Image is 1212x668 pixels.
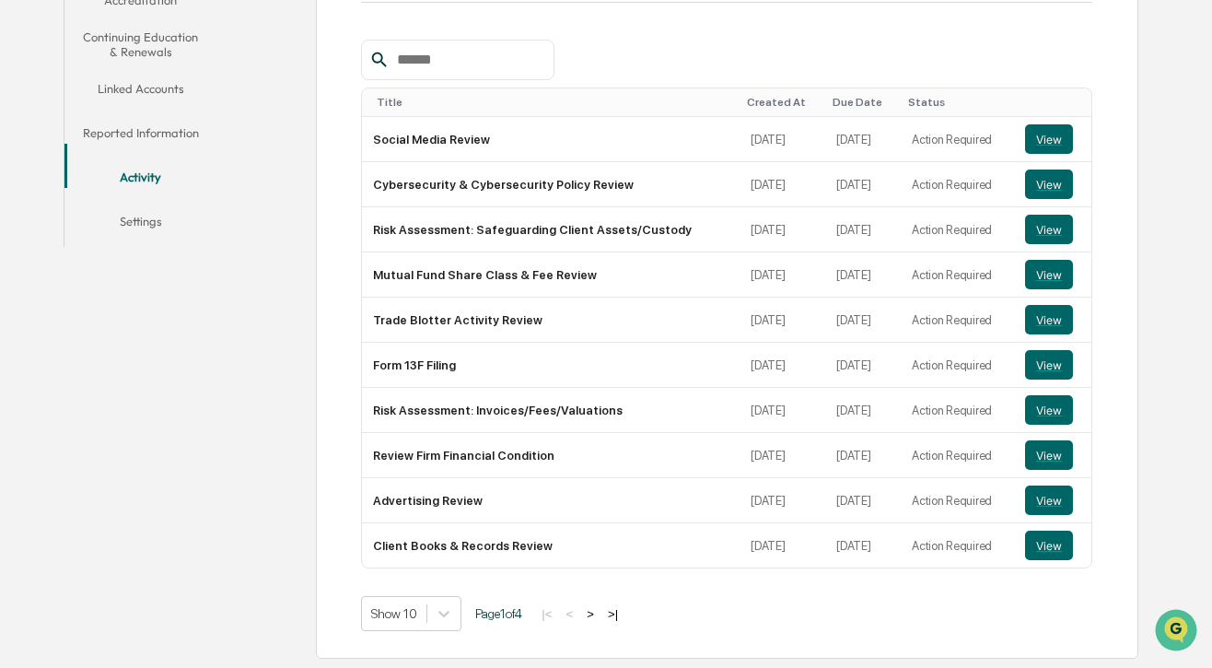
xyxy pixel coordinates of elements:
[362,523,740,568] td: Client Books & Records Review
[1025,170,1073,199] button: View
[1025,260,1080,289] a: View
[1029,96,1084,109] div: Toggle SortBy
[37,267,116,286] span: Data Lookup
[362,252,740,298] td: Mutual Fund Share Class & Fee Review
[362,343,740,388] td: Form 13F Filing
[901,252,1014,298] td: Action Required
[130,311,223,326] a: Powered byPylon
[362,478,740,523] td: Advertising Review
[64,158,216,203] button: Activity
[18,141,52,174] img: 1746055101610-c473b297-6a78-478c-a979-82029cc54cd1
[63,141,302,159] div: Start new chat
[1025,395,1073,425] button: View
[901,207,1014,252] td: Action Required
[825,298,901,343] td: [DATE]
[740,252,825,298] td: [DATE]
[1025,486,1073,515] button: View
[901,433,1014,478] td: Action Required
[901,343,1014,388] td: Action Required
[11,225,126,258] a: 🖐️Preclearance
[1025,531,1080,560] a: View
[126,225,236,258] a: 🗄️Attestations
[37,232,119,251] span: Preclearance
[740,207,825,252] td: [DATE]
[1025,486,1080,515] a: View
[1025,440,1073,470] button: View
[1025,170,1080,199] a: View
[825,523,901,568] td: [DATE]
[18,39,335,68] p: How can we help?
[740,433,825,478] td: [DATE]
[1025,124,1080,154] a: View
[740,388,825,433] td: [DATE]
[64,203,216,247] button: Settings
[362,298,740,343] td: Trade Blotter Activity Review
[825,388,901,433] td: [DATE]
[1025,395,1080,425] a: View
[1025,350,1073,380] button: View
[362,162,740,207] td: Cybersecurity & Cybersecurity Policy Review
[1025,124,1073,154] button: View
[901,117,1014,162] td: Action Required
[825,252,901,298] td: [DATE]
[536,606,557,622] button: |<
[134,234,148,249] div: 🗄️
[602,606,623,622] button: >|
[362,117,740,162] td: Social Media Review
[1025,531,1073,560] button: View
[362,388,740,433] td: Risk Assessment: Invoices/Fees/Valuations
[63,159,233,174] div: We're available if you need us!
[18,269,33,284] div: 🔎
[747,96,818,109] div: Toggle SortBy
[1025,260,1073,289] button: View
[740,478,825,523] td: [DATE]
[901,388,1014,433] td: Action Required
[1025,350,1080,380] a: View
[560,606,578,622] button: <
[740,343,825,388] td: [DATE]
[64,18,216,71] button: Continuing Education & Renewals
[901,298,1014,343] td: Action Required
[1025,305,1073,334] button: View
[901,523,1014,568] td: Action Required
[377,96,732,109] div: Toggle SortBy
[64,70,216,114] button: Linked Accounts
[740,523,825,568] td: [DATE]
[1025,215,1073,244] button: View
[901,162,1014,207] td: Action Required
[908,96,1007,109] div: Toggle SortBy
[825,117,901,162] td: [DATE]
[825,478,901,523] td: [DATE]
[18,234,33,249] div: 🖐️
[362,207,740,252] td: Risk Assessment: Safeguarding Client Assets/Custody
[740,117,825,162] td: [DATE]
[740,162,825,207] td: [DATE]
[901,478,1014,523] td: Action Required
[1025,440,1080,470] a: View
[825,343,901,388] td: [DATE]
[362,433,740,478] td: Review Firm Financial Condition
[1025,305,1080,334] a: View
[475,606,522,621] span: Page 1 of 4
[1025,215,1080,244] a: View
[152,232,228,251] span: Attestations
[825,162,901,207] td: [DATE]
[11,260,123,293] a: 🔎Data Lookup
[313,146,335,169] button: Start new chat
[825,207,901,252] td: [DATE]
[64,114,216,158] button: Reported Information
[740,298,825,343] td: [DATE]
[1153,607,1203,657] iframe: Open customer support
[825,433,901,478] td: [DATE]
[833,96,893,109] div: Toggle SortBy
[183,312,223,326] span: Pylon
[581,606,600,622] button: >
